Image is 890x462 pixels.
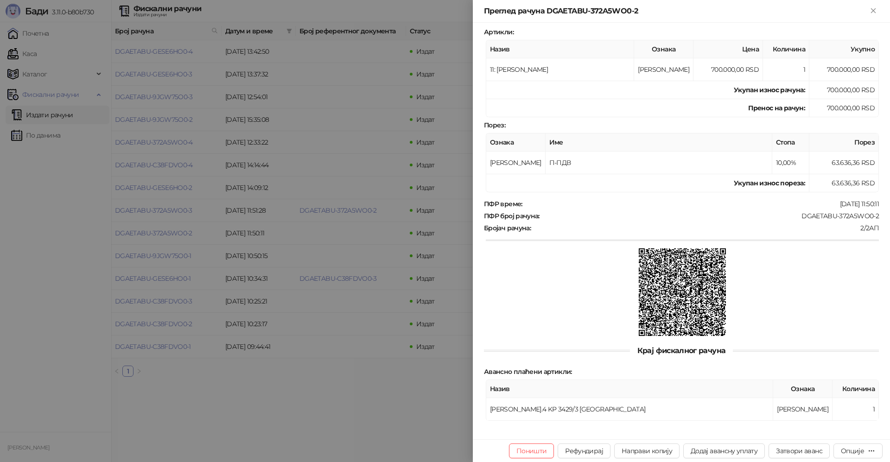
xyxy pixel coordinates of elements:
td: [PERSON_NAME].4 KP 3429/3 [GEOGRAPHIC_DATA] [486,398,773,421]
td: 700.000,00 RSD [693,58,763,81]
button: Поништи [509,443,554,458]
button: Направи копију [614,443,680,458]
strong: Авансно плаћени артикли : [484,367,572,376]
div: Опције [841,447,864,455]
button: Рефундирај [558,443,610,458]
th: Порез [809,133,879,152]
div: DGAETABU-372A5WO0-2 [540,212,880,220]
th: Име [546,133,772,152]
th: Укупно [809,40,879,58]
div: Преглед рачуна DGAETABU-372A5WO0-2 [484,6,868,17]
th: Цена [693,40,763,58]
th: Ознака [486,133,546,152]
strong: Артикли : [484,28,514,36]
td: 700.000,00 RSD [809,81,879,99]
th: Назив [486,40,634,58]
th: Стопа [772,133,809,152]
strong: Укупан износ рачуна : [734,86,805,94]
strong: ПФР време : [484,200,522,208]
strong: Пренос на рачун : [748,104,805,112]
button: Close [868,6,879,17]
th: Ознака [773,380,833,398]
th: Назив [486,380,773,398]
strong: ПФР број рачуна : [484,212,540,220]
td: [PERSON_NAME] [773,398,833,421]
img: QR код [639,248,726,336]
td: П-ПДВ [546,152,772,174]
span: Направи копију [622,447,672,455]
td: 700.000,00 RSD [809,99,879,117]
button: Затвори аванс [769,443,830,458]
strong: Бројач рачуна : [484,224,531,232]
strong: Порез : [484,121,505,129]
td: [PERSON_NAME] [486,152,546,174]
button: Додај авансну уплату [683,443,765,458]
div: 2/2АП [532,224,880,232]
th: Количина [833,380,879,398]
td: 63.636,36 RSD [809,152,879,174]
th: Ознака [634,40,693,58]
span: Крај фискалног рачуна [630,346,733,355]
td: 11: [PERSON_NAME] [486,58,634,81]
td: 700.000,00 RSD [809,58,879,81]
td: 1 [763,58,809,81]
td: 63.636,36 RSD [809,174,879,192]
td: 10,00% [772,152,809,174]
td: [PERSON_NAME] [634,58,693,81]
div: [DATE] 11:50:11 [523,200,880,208]
button: Опције [833,443,883,458]
strong: Укупан износ пореза: [734,179,805,187]
th: Количина [763,40,809,58]
td: 1 [833,398,879,421]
